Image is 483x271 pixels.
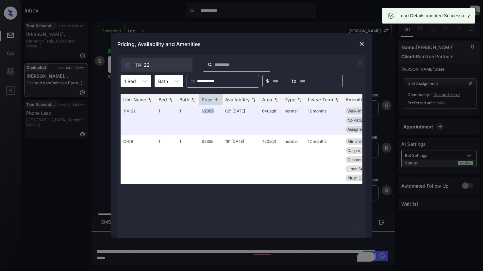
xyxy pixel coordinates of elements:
span: to [292,77,296,85]
img: sorting [250,97,257,102]
td: 1 [177,135,199,184]
td: $2355 [199,135,223,184]
td: 02' [DATE] [223,105,259,135]
td: 19' [DATE] [223,135,259,184]
span: Plush Carpeting... [347,176,380,180]
td: 640 sqft [259,105,282,135]
td: normal [282,105,305,135]
img: sorting [190,97,196,102]
td: 720 sqft [259,135,282,184]
td: 1 [177,105,199,135]
span: 114-22 [135,61,150,69]
td: 1 [156,105,177,135]
img: sorting [213,97,220,102]
td: $2095 [199,105,223,135]
div: Lease Term [308,97,333,102]
img: icon-zuma [356,59,364,67]
div: Unit Name [123,97,146,102]
span: No Patio or [MEDICAL_DATA]... [347,118,404,123]
td: normal [282,135,305,184]
img: icon-zuma [125,62,131,68]
img: sorting [334,97,340,102]
img: sorting [273,97,279,102]
span: Carport [347,148,362,153]
img: sorting [296,97,303,102]
div: Area [262,97,272,102]
div: Bath [179,97,189,102]
img: sorting [168,97,174,102]
span: Mirrored Closet... [347,139,379,144]
td: 114-22 [121,105,156,135]
span: Linen Storage [347,166,373,171]
div: Type [285,97,295,102]
div: Availability [225,97,250,102]
div: Pricing, Availability and Amenities [111,33,372,55]
img: icon-zuma [208,62,212,68]
td: 1 [156,135,177,184]
img: sorting [147,97,153,102]
td: C-06 [121,135,156,184]
div: Amenities [345,97,367,102]
span: Custom Cabinets [347,157,379,162]
td: 12 months [305,105,343,135]
td: 12 months [305,135,343,184]
span: $ [266,77,269,85]
div: Bed [158,97,167,102]
div: Price [202,97,213,102]
span: Assigned Uncove... [347,127,382,132]
div: Lead Details updated Successfully [398,10,470,22]
img: close [358,41,365,47]
span: Walk-In Closets [347,109,376,113]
